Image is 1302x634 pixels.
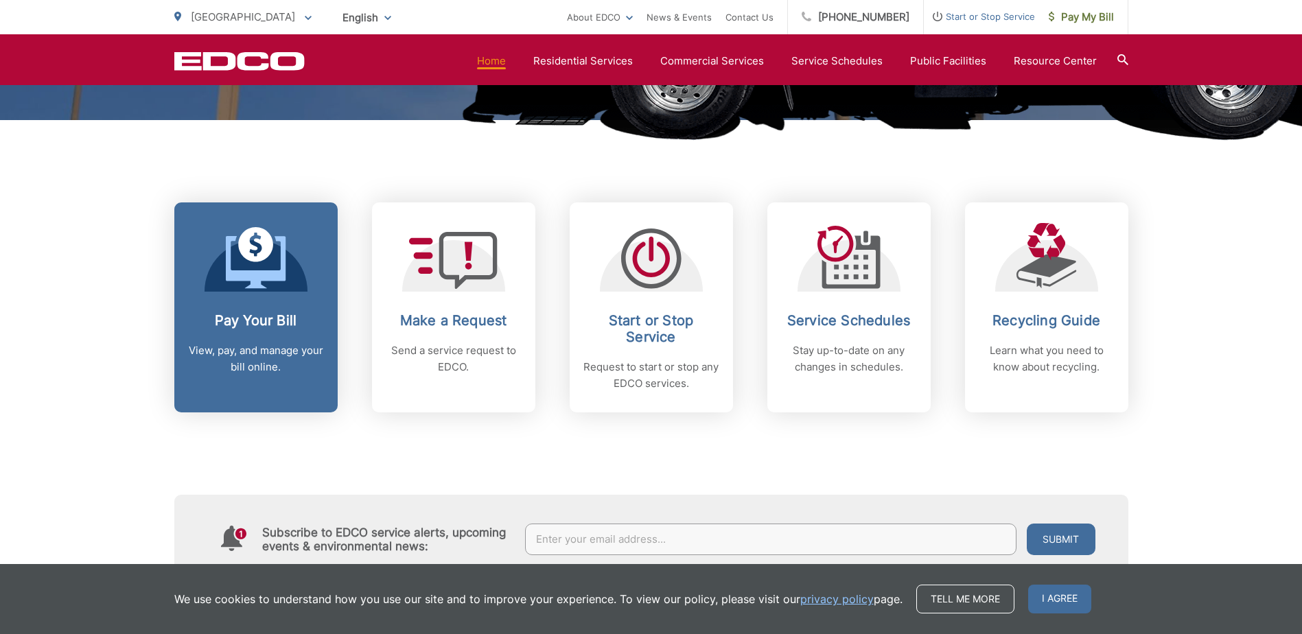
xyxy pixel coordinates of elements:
[781,312,917,329] h2: Service Schedules
[1027,524,1095,555] button: Submit
[916,585,1014,613] a: Tell me more
[660,53,764,69] a: Commercial Services
[767,202,931,412] a: Service Schedules Stay up-to-date on any changes in schedules.
[386,312,522,329] h2: Make a Request
[1049,9,1114,25] span: Pay My Bill
[372,202,535,412] a: Make a Request Send a service request to EDCO.
[188,342,324,375] p: View, pay, and manage your bill online.
[386,342,522,375] p: Send a service request to EDCO.
[188,312,324,329] h2: Pay Your Bill
[791,53,883,69] a: Service Schedules
[781,342,917,375] p: Stay up-to-date on any changes in schedules.
[174,202,338,412] a: Pay Your Bill View, pay, and manage your bill online.
[583,359,719,392] p: Request to start or stop any EDCO services.
[965,202,1128,412] a: Recycling Guide Learn what you need to know about recycling.
[979,312,1115,329] h2: Recycling Guide
[800,591,874,607] a: privacy policy
[583,312,719,345] h2: Start or Stop Service
[647,9,712,25] a: News & Events
[191,10,295,23] span: [GEOGRAPHIC_DATA]
[725,9,774,25] a: Contact Us
[979,342,1115,375] p: Learn what you need to know about recycling.
[567,9,633,25] a: About EDCO
[332,5,402,30] span: English
[174,591,903,607] p: We use cookies to understand how you use our site and to improve your experience. To view our pol...
[1028,585,1091,613] span: I agree
[1014,53,1097,69] a: Resource Center
[910,53,986,69] a: Public Facilities
[262,526,512,553] h4: Subscribe to EDCO service alerts, upcoming events & environmental news:
[533,53,633,69] a: Residential Services
[477,53,506,69] a: Home
[174,51,305,71] a: EDCD logo. Return to the homepage.
[525,524,1016,555] input: Enter your email address...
